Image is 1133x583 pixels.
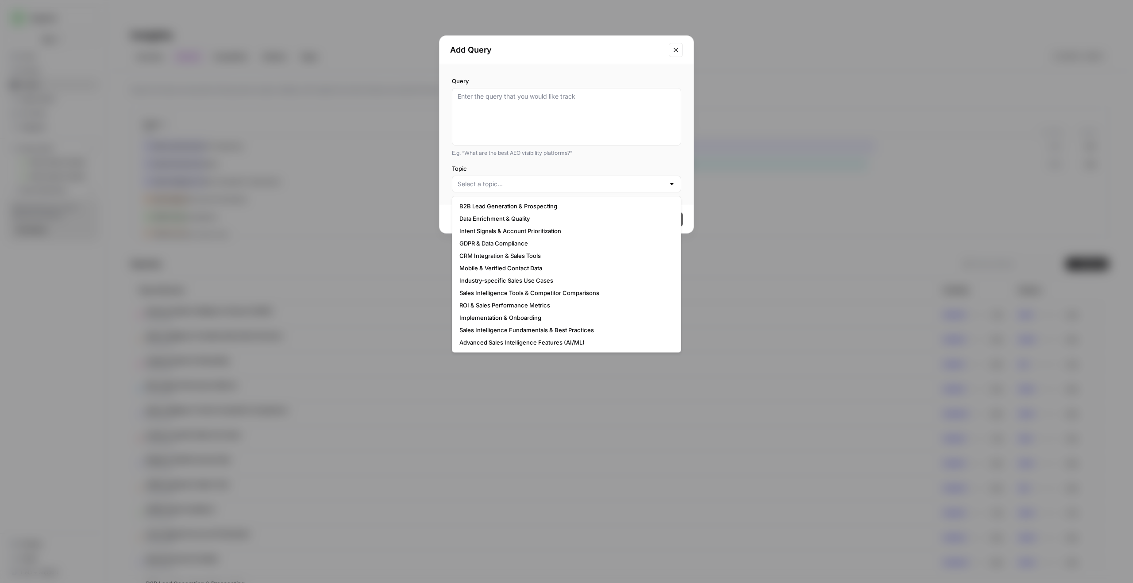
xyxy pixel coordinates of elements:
[459,301,670,310] span: ROI & Sales Performance Metrics
[459,251,670,260] span: CRM Integration & Sales Tools
[459,239,670,248] span: GDPR & Data Compliance
[459,214,670,223] span: Data Enrichment & Quality
[452,164,681,173] label: Topic
[452,77,681,85] label: Query
[459,338,670,347] span: Advanced Sales Intelligence Features (AI/ML)
[452,149,681,157] div: E.g. “What are the best AEO visibility platforms?”
[459,202,670,211] span: B2B Lead Generation & Prospecting
[450,44,663,56] h2: Add Query
[459,313,670,322] span: Implementation & Onboarding
[459,276,670,285] span: Industry-specific Sales Use Cases
[459,226,670,235] span: Intent Signals & Account Prioritization
[669,43,683,57] button: Close modal
[458,180,665,188] input: Select a topic...
[459,326,670,334] span: Sales Intelligence Fundamentals & Best Practices
[459,264,670,272] span: Mobile & Verified Contact Data
[459,288,670,297] span: Sales Intelligence Tools & Competitor Comparisons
